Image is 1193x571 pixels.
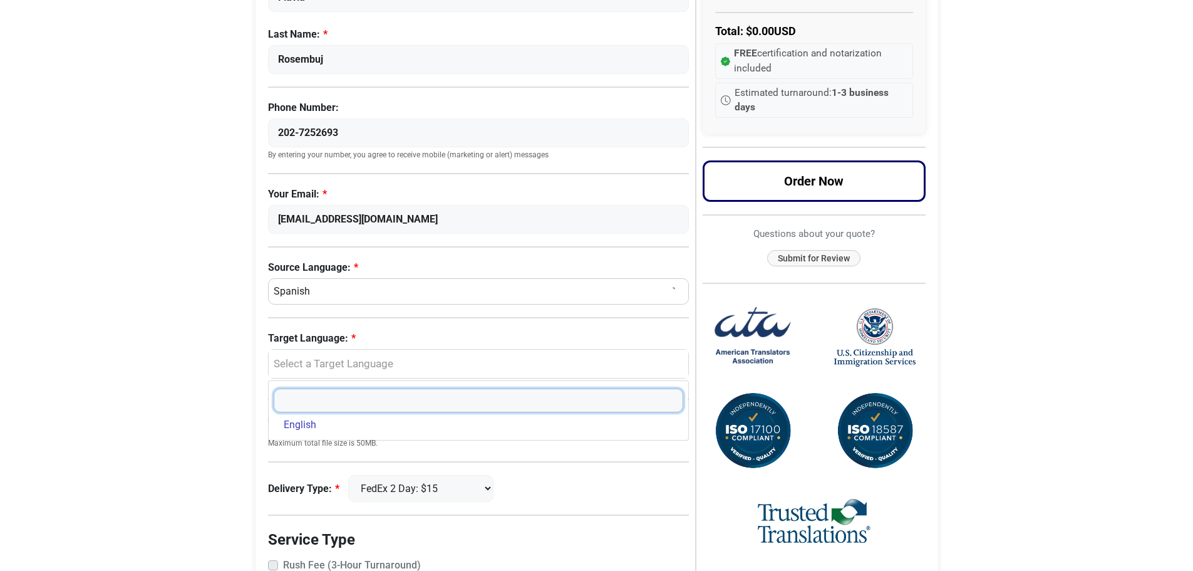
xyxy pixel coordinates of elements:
button: Submit for Review [767,250,860,267]
img: Trusted Translations Logo [758,497,870,547]
small: By entering your number, you agree to receive mobile (marketing or alert) messages [268,150,689,160]
label: Your Email: [268,187,689,202]
input: Enter Your Email [268,205,689,234]
label: Target Language: [268,331,689,346]
div: Select a Target Language [275,356,676,372]
button: Select a Target Language [268,349,689,379]
h6: Questions about your quote? [703,228,926,239]
legend: Service Type [268,528,689,551]
span: Estimated turnaround: [735,86,907,115]
input: Enter Your Last Name [268,45,689,74]
span: 0.00 [752,24,774,38]
button: Order Now [703,160,926,202]
input: Enter Your Phone Number [268,118,689,147]
label: Phone Number: [268,100,689,115]
label: Delivery Type: [268,481,339,496]
p: Total: $ USD [715,23,913,39]
img: American Translators Association Logo [712,296,793,378]
strong: Rush Fee (3-Hour Turnaround) [283,559,421,571]
strong: FREE [734,48,757,59]
span: certification and notarization included [734,46,907,76]
img: United States Citizenship and Immigration Services Logo [834,307,916,368]
label: Source Language: [268,260,689,275]
span: English [284,417,316,432]
input: Search [274,389,684,412]
label: Last Name: [268,27,689,42]
small: Maximum total file size is 50MB. [268,437,689,449]
img: ISO 18587 Compliant Certification [834,390,916,472]
img: ISO 17100 Compliant Certification [712,390,793,472]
